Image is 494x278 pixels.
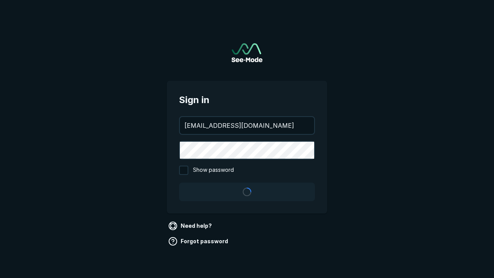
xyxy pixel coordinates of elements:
span: Show password [193,166,234,175]
img: See-Mode Logo [232,43,262,62]
input: your@email.com [180,117,314,134]
a: Need help? [167,220,215,232]
span: Sign in [179,93,315,107]
a: Forgot password [167,235,231,247]
a: Go to sign in [232,43,262,62]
